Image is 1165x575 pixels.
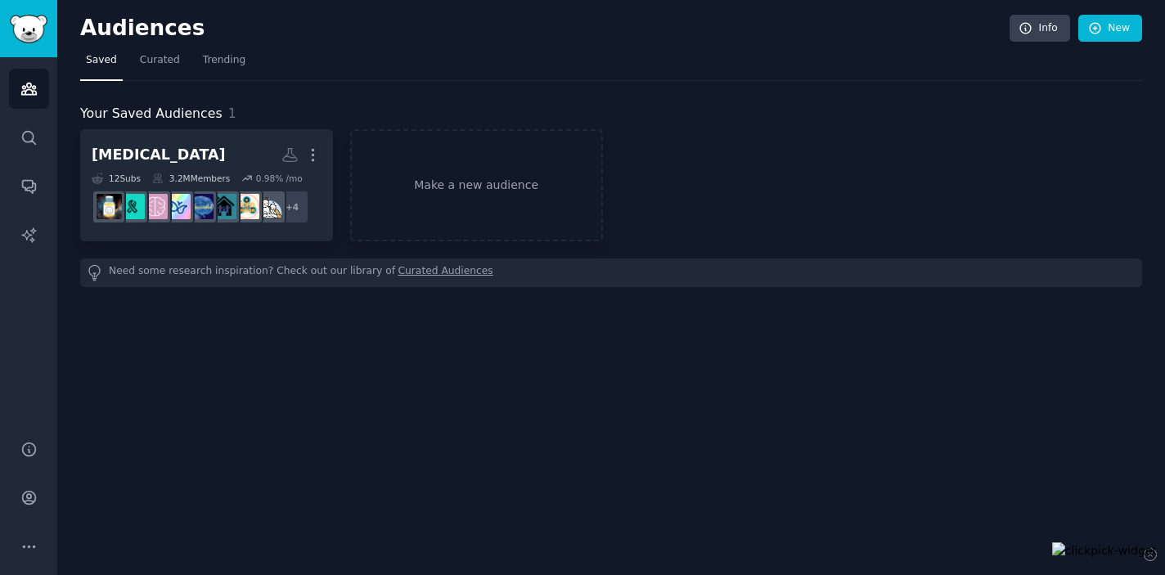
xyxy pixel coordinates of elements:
span: Curated [140,53,180,68]
img: adhdindia [234,194,259,219]
img: ADHDparenting [211,194,236,219]
a: Make a new audience [350,129,603,241]
div: 12 Sub s [92,173,141,184]
a: Curated Audiences [398,264,493,281]
img: adhd_anxiety [119,194,145,219]
img: GummySearch logo [10,15,47,43]
a: New [1078,15,1142,43]
img: AutisticWithADHD [165,194,191,219]
div: Need some research inspiration? Check out our library of [80,258,1142,287]
span: Your Saved Audiences [80,104,223,124]
div: 0.98 % /mo [256,173,303,184]
div: + 4 [275,190,309,224]
img: VyvanseADHD [97,194,122,219]
a: [MEDICAL_DATA]12Subs3.2MMembers0.98% /mo+4homeschooladhdindiaADHDparentingausadhdAutisticWithADHD... [80,129,333,241]
img: ADHD_partners [142,194,168,219]
a: Trending [197,47,251,81]
a: Info [1010,15,1070,43]
a: Saved [80,47,123,81]
div: [MEDICAL_DATA] [92,145,226,165]
h2: Audiences [80,16,1010,42]
span: Saved [86,53,117,68]
img: homeschool [257,194,282,219]
span: Trending [203,53,245,68]
div: 3.2M Members [152,173,230,184]
img: ausadhd [188,194,214,219]
a: Curated [134,47,186,81]
span: 1 [228,106,236,121]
